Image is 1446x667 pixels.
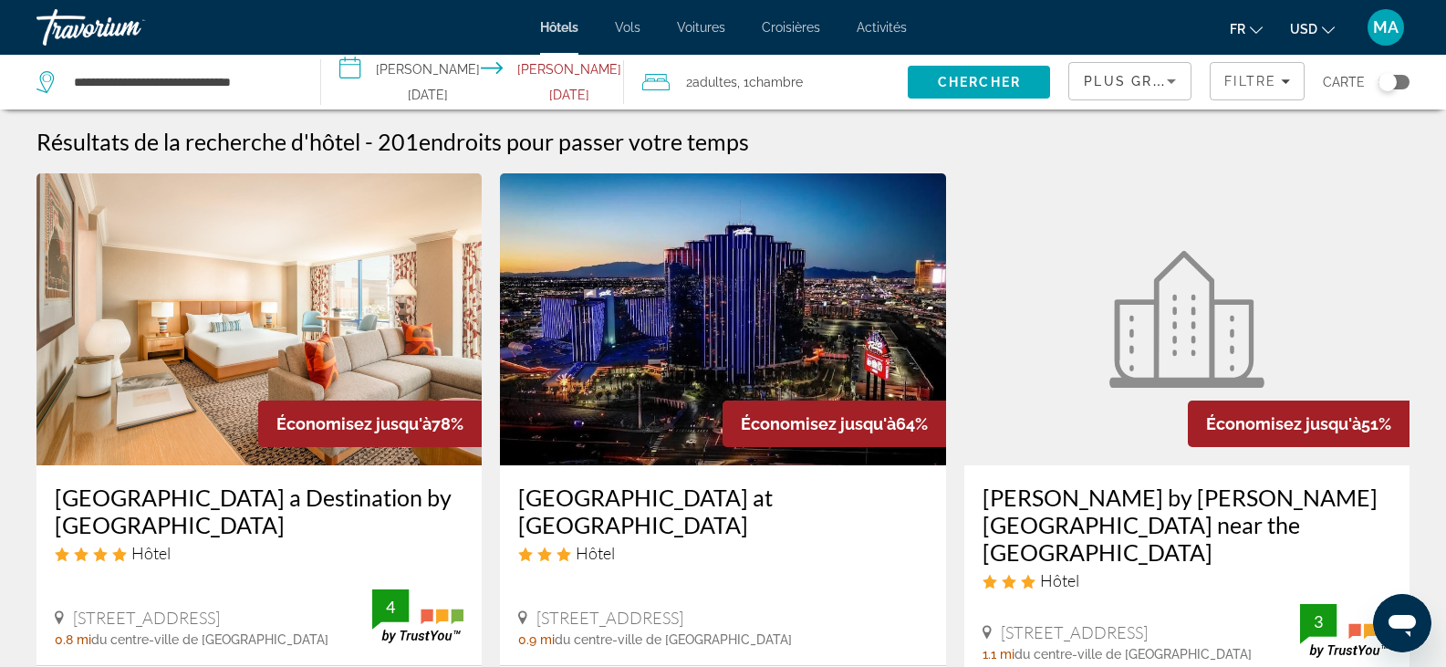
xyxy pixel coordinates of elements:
a: Voitures [677,20,725,35]
button: Change currency [1290,16,1335,42]
span: Chercher [938,75,1021,89]
mat-select: Sort by [1084,70,1176,92]
div: 4 star Hotel [55,543,463,563]
span: MA [1373,18,1399,36]
span: du centre-ville de [GEOGRAPHIC_DATA] [1014,647,1252,662]
span: Économisez jusqu'à [741,414,896,433]
a: Howard Johnson by Wyndham Las Vegas near the Strip [964,173,1410,465]
div: 64% [723,401,946,447]
div: 4 [372,596,409,618]
span: , 1 [737,69,803,95]
span: Filtre [1224,74,1276,89]
img: TrustYou guest rating badge [1300,604,1391,658]
a: [GEOGRAPHIC_DATA] a Destination by [GEOGRAPHIC_DATA] [55,484,463,538]
button: Travelers: 2 adults, 0 children [624,55,909,109]
button: Filters [1210,62,1305,100]
span: Hôtel [576,543,615,563]
span: du centre-ville de [GEOGRAPHIC_DATA] [91,632,328,647]
span: du centre-ville de [GEOGRAPHIC_DATA] [555,632,792,647]
span: Plus grandes économies [1084,74,1302,89]
input: Search hotel destination [72,68,293,96]
div: 51% [1188,401,1410,447]
span: 0.9 mi [518,632,555,647]
a: Hôtels [540,20,578,35]
a: Activités [857,20,907,35]
div: 3 [1300,610,1337,632]
div: 3 star Hotel [518,543,927,563]
span: endroits pour passer votre temps [419,128,749,155]
img: Howard Johnson by Wyndham Las Vegas near the Strip [1109,251,1264,388]
span: USD [1290,22,1317,36]
a: [GEOGRAPHIC_DATA] at [GEOGRAPHIC_DATA] [518,484,927,538]
h2: 201 [378,128,749,155]
a: [PERSON_NAME] by [PERSON_NAME] [GEOGRAPHIC_DATA] near the [GEOGRAPHIC_DATA] [983,484,1391,566]
iframe: Bouton de lancement de la fenêtre de messagerie [1373,594,1431,652]
span: Économisez jusqu'à [1206,414,1361,433]
button: Toggle map [1365,74,1410,90]
span: 1.1 mi [983,647,1014,662]
a: Vols [615,20,640,35]
a: Travorium [36,4,219,51]
img: Rio Hotel & Casino a Destination by Hyatt Hotel [36,173,482,465]
button: Select check in and out date [321,55,624,109]
span: - [365,128,373,155]
h1: Résultats de la recherche d'hôtel [36,128,360,155]
span: Adultes [692,75,737,89]
span: Hôtel [131,543,171,563]
span: Hôtel [1040,570,1079,590]
button: Change language [1230,16,1263,42]
div: 3 star Hotel [983,570,1391,590]
span: 2 [686,69,737,95]
span: Carte [1323,69,1365,95]
span: [STREET_ADDRESS] [73,608,220,628]
img: TrustYou guest rating badge [372,589,463,643]
span: [STREET_ADDRESS] [536,608,683,628]
button: User Menu [1362,8,1410,47]
span: [STREET_ADDRESS] [1001,622,1148,642]
span: fr [1230,22,1245,36]
span: Économisez jusqu'à [276,414,432,433]
span: 0.8 mi [55,632,91,647]
img: Masquerade Tower at Rio Hotel & Casino [500,173,945,465]
button: Search [908,66,1050,99]
a: Croisières [762,20,820,35]
span: Chambre [749,75,803,89]
div: 78% [258,401,482,447]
